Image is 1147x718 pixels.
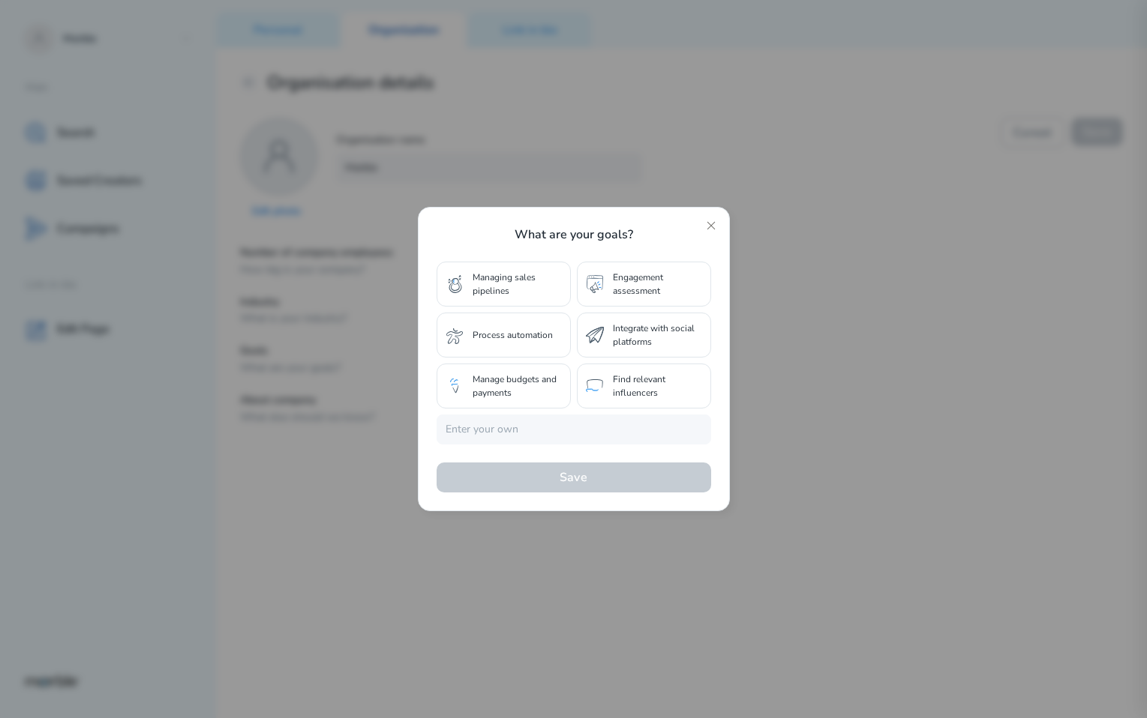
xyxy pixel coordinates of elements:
p: Managing sales pipelines [473,271,562,298]
button: Save [437,462,711,492]
p: Engagement assessment [613,271,702,298]
p: What are your goals? [437,226,711,244]
p: Process automation [473,328,553,342]
p: Find relevant influencers [613,372,702,399]
p: Manage budgets and payments [473,372,562,399]
p: Integrate with social platforms [613,322,702,349]
input: Enter your own [437,414,711,444]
